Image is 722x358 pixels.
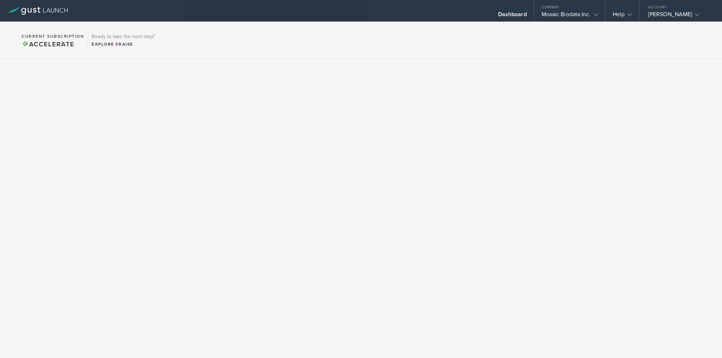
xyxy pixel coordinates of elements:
div: [PERSON_NAME] [648,11,709,22]
iframe: Chat Widget [686,323,722,358]
div: Dashboard [498,11,527,22]
div: Help [613,11,632,22]
div: Mosaic Biodata Inc. [542,11,598,22]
